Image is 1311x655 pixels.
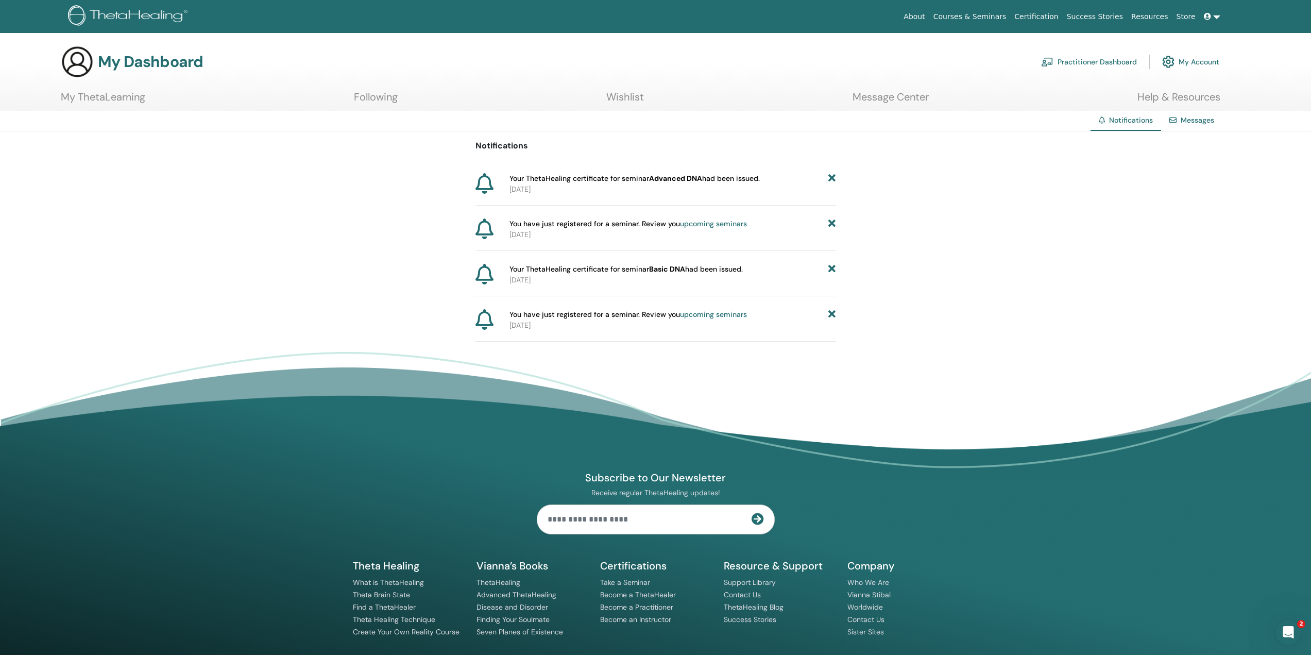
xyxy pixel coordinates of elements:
span: Your ThetaHealing certificate for seminar had been issued. [509,173,760,184]
a: About [899,7,929,26]
a: Disease and Disorder [476,602,548,612]
a: Theta Brain State [353,590,410,599]
p: [DATE] [509,320,836,331]
a: Wishlist [606,91,644,111]
a: What is ThetaHealing [353,578,424,587]
img: generic-user-icon.jpg [61,45,94,78]
a: Become a Practitioner [600,602,673,612]
a: Who We Are [847,578,889,587]
a: Success Stories [1063,7,1127,26]
b: Basic DNA [649,264,685,274]
a: Become a ThetaHealer [600,590,676,599]
a: ThetaHealing Blog [724,602,784,612]
a: ThetaHealing [476,578,520,587]
p: Receive regular ThetaHealing updates! [537,488,775,497]
h3: My Dashboard [98,53,203,71]
span: You have just registered for a seminar. Review you [509,219,747,229]
img: chalkboard-teacher.svg [1041,57,1053,66]
a: Certification [1010,7,1062,26]
a: Store [1172,7,1200,26]
a: upcoming seminars [680,219,747,228]
a: Vianna Stibal [847,590,891,599]
a: Messages [1181,115,1214,125]
h5: Vianna’s Books [476,559,588,573]
a: Become an Instructor [600,615,671,624]
a: Following [354,91,398,111]
a: My ThetaLearning [61,91,145,111]
a: Resources [1127,7,1172,26]
a: Finding Your Soulmate [476,615,550,624]
h4: Subscribe to Our Newsletter [537,471,775,484]
a: Sister Sites [847,627,884,636]
h5: Theta Healing [353,559,464,573]
h5: Certifications [600,559,711,573]
img: logo.png [68,5,191,28]
span: Your ThetaHealing certificate for seminar had been issued. [509,264,743,275]
p: Notifications [475,140,836,152]
a: Contact Us [847,615,884,624]
a: Message Center [853,91,929,111]
a: upcoming seminars [680,310,747,319]
a: Advanced ThetaHealing [476,590,556,599]
h5: Resource & Support [724,559,835,573]
a: Practitioner Dashboard [1041,51,1137,73]
a: Seven Planes of Existence [476,627,563,636]
a: Courses & Seminars [929,7,1011,26]
a: Create Your Own Reality Course [353,627,459,636]
img: cog.svg [1162,53,1174,71]
a: Contact Us [724,590,761,599]
a: Take a Seminar [600,578,650,587]
a: Success Stories [724,615,776,624]
span: 2 [1297,620,1305,628]
span: You have just registered for a seminar. Review you [509,309,747,320]
h5: Company [847,559,959,573]
a: Support Library [724,578,776,587]
a: Worldwide [847,602,883,612]
span: Notifications [1109,115,1153,125]
b: Advanced DNA [649,174,702,183]
a: My Account [1162,51,1219,73]
a: Help & Resources [1137,91,1220,111]
p: [DATE] [509,275,836,285]
a: Find a ThetaHealer [353,602,416,612]
a: Theta Healing Technique [353,615,435,624]
p: [DATE] [509,229,836,240]
iframe: Intercom live chat [1276,620,1301,645]
p: [DATE] [509,184,836,195]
